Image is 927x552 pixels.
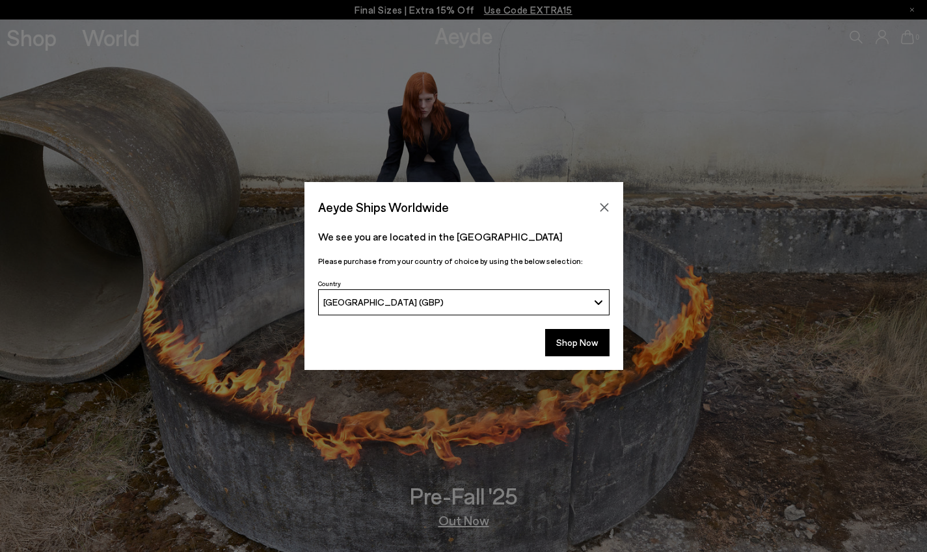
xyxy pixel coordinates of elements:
[545,329,610,356] button: Shop Now
[318,255,610,267] p: Please purchase from your country of choice by using the below selection:
[318,229,610,244] p: We see you are located in the [GEOGRAPHIC_DATA]
[318,196,449,218] span: Aeyde Ships Worldwide
[595,198,614,217] button: Close
[318,280,341,287] span: Country
[323,296,444,308] span: [GEOGRAPHIC_DATA] (GBP)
